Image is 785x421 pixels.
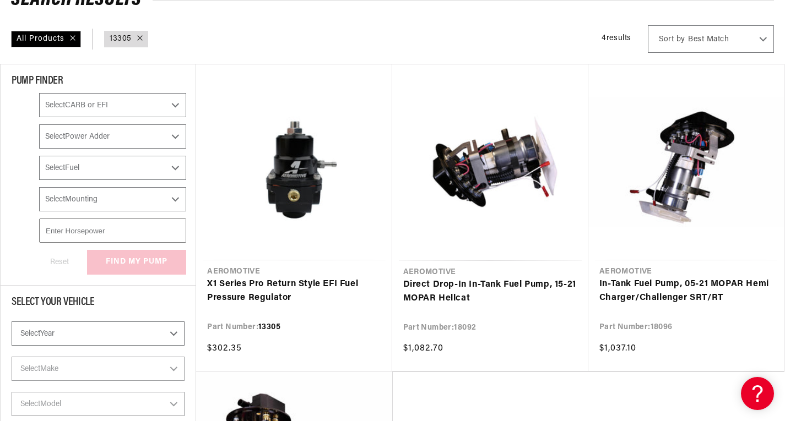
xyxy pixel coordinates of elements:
[39,124,186,149] select: Power Adder
[599,277,773,305] a: In-Tank Fuel Pump, 05-21 MOPAR Hemi Charger/Challenger SRT/RT
[12,321,185,346] select: Year
[207,277,381,305] a: X1 Series Pro Return Style EFI Fuel Pressure Regulator
[39,156,186,180] select: Fuel
[403,278,577,306] a: Direct Drop-In In-Tank Fuel Pump, 15-21 MOPAR Hellcat
[39,218,186,243] input: Enter Horsepower
[39,187,186,211] select: Mounting
[12,357,185,381] select: Make
[659,34,685,45] span: Sort by
[12,297,185,310] div: Select Your Vehicle
[11,31,81,47] div: All Products
[39,93,186,117] select: CARB or EFI
[12,392,185,416] select: Model
[602,34,631,42] span: 4 results
[648,25,774,53] select: Sort by
[110,33,132,45] a: 13305
[12,75,63,86] span: PUMP FINDER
